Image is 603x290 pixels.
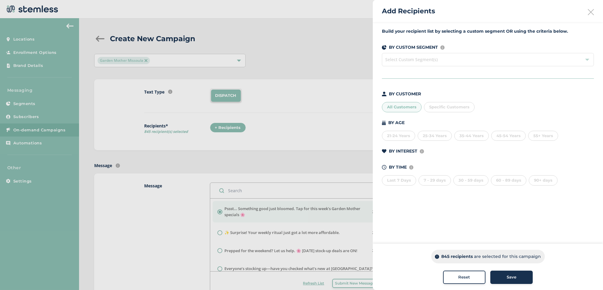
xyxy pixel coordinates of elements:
[389,91,421,97] p: BY CUSTOMER
[382,92,386,96] img: icon-person-dark-ced50e5f.svg
[435,255,439,259] img: icon-info-dark-48f6c5f3.svg
[382,131,415,141] div: 21-24 Years
[409,165,413,170] img: icon-info-236977d2.svg
[388,120,405,126] p: BY AGE
[529,175,558,186] div: 90+ days
[440,45,445,50] img: icon-info-236977d2.svg
[443,271,485,284] button: Reset
[419,175,451,186] div: 7 - 29 days
[491,175,526,186] div: 60 - 89 days
[507,274,516,280] span: Save
[418,131,452,141] div: 25-34 Years
[442,253,473,260] p: 845 recipients
[573,261,603,290] iframe: Chat Widget
[382,28,594,35] label: Build your recipient list by selecting a custom segment OR using the criteria below.
[389,148,417,154] p: BY INTEREST
[382,120,386,125] img: icon-cake-93b2a7b5.svg
[420,149,424,153] img: icon-info-236977d2.svg
[453,175,489,186] div: 30 - 59 days
[474,253,541,260] p: are selected for this campaign
[382,149,386,153] img: icon-heart-dark-29e6356f.svg
[382,175,416,186] div: Last 7 Days
[389,164,407,170] p: BY TIME
[429,104,469,109] span: Specific Customers
[459,274,470,280] span: Reset
[491,131,526,141] div: 45-54 Years
[490,271,533,284] button: Save
[389,44,438,51] p: BY CUSTOM SEGMENT
[382,165,386,170] img: icon-time-dark-e6b1183b.svg
[454,131,489,141] div: 35-44 Years
[528,131,558,141] div: 55+ Years
[382,102,422,112] div: All Customers
[382,45,386,50] img: icon-segments-dark-074adb27.svg
[382,6,435,16] h2: Add Recipients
